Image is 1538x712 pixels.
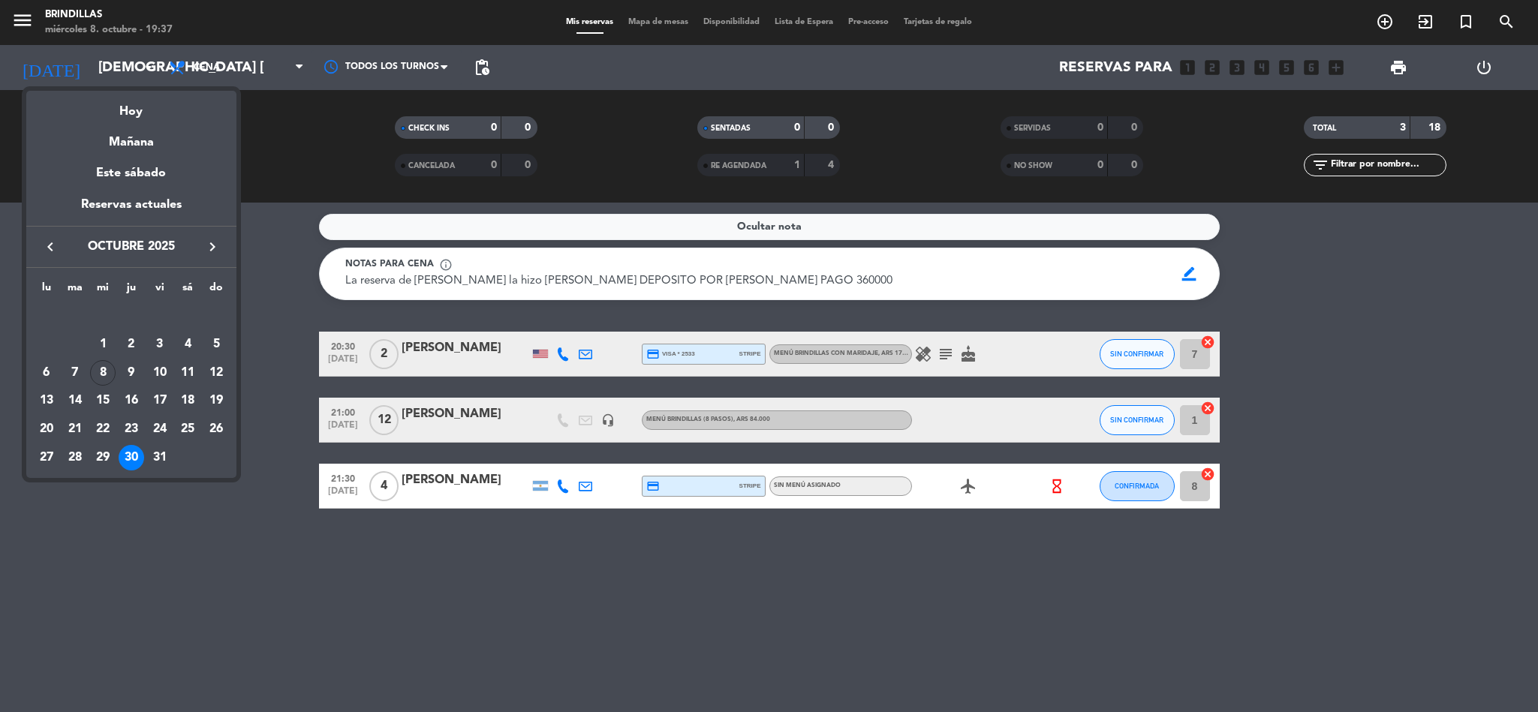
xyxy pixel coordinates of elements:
td: 6 de octubre de 2025 [32,359,61,387]
td: 4 de octubre de 2025 [174,330,203,359]
td: 18 de octubre de 2025 [174,387,203,416]
td: 10 de octubre de 2025 [146,359,174,387]
td: 5 de octubre de 2025 [202,330,230,359]
th: jueves [117,279,146,302]
div: 26 [203,416,229,442]
div: Reservas actuales [26,195,236,226]
div: 11 [175,360,200,386]
div: 31 [147,445,173,470]
td: 20 de octubre de 2025 [32,415,61,443]
td: 12 de octubre de 2025 [202,359,230,387]
th: domingo [202,279,230,302]
div: 8 [90,360,116,386]
div: 19 [203,389,229,414]
td: 24 de octubre de 2025 [146,415,174,443]
td: 17 de octubre de 2025 [146,387,174,416]
div: 21 [62,416,88,442]
td: 11 de octubre de 2025 [174,359,203,387]
th: sábado [174,279,203,302]
td: 31 de octubre de 2025 [146,443,174,472]
div: 3 [147,332,173,357]
div: 17 [147,389,173,414]
td: 30 de octubre de 2025 [117,443,146,472]
th: martes [61,279,89,302]
div: 1 [90,332,116,357]
div: 9 [119,360,144,386]
div: 16 [119,389,144,414]
td: 1 de octubre de 2025 [89,330,117,359]
th: lunes [32,279,61,302]
div: 15 [90,389,116,414]
div: 5 [203,332,229,357]
div: 13 [34,389,59,414]
div: 22 [90,416,116,442]
td: 7 de octubre de 2025 [61,359,89,387]
td: 25 de octubre de 2025 [174,415,203,443]
button: keyboard_arrow_right [199,237,226,257]
div: 20 [34,416,59,442]
td: 9 de octubre de 2025 [117,359,146,387]
td: 27 de octubre de 2025 [32,443,61,472]
div: Mañana [26,122,236,152]
td: 23 de octubre de 2025 [117,415,146,443]
div: 25 [175,416,200,442]
span: octubre 2025 [64,237,199,257]
td: 22 de octubre de 2025 [89,415,117,443]
div: 4 [175,332,200,357]
td: 2 de octubre de 2025 [117,330,146,359]
div: Este sábado [26,152,236,194]
td: 13 de octubre de 2025 [32,387,61,416]
td: 8 de octubre de 2025 [89,359,117,387]
div: 12 [203,360,229,386]
div: 29 [90,445,116,470]
i: keyboard_arrow_left [41,238,59,256]
td: 3 de octubre de 2025 [146,330,174,359]
div: 30 [119,445,144,470]
div: 28 [62,445,88,470]
div: Hoy [26,91,236,122]
div: 2 [119,332,144,357]
div: 10 [147,360,173,386]
th: miércoles [89,279,117,302]
button: keyboard_arrow_left [37,237,64,257]
div: 7 [62,360,88,386]
div: 6 [34,360,59,386]
td: 29 de octubre de 2025 [89,443,117,472]
td: 19 de octubre de 2025 [202,387,230,416]
td: 14 de octubre de 2025 [61,387,89,416]
td: 15 de octubre de 2025 [89,387,117,416]
td: 28 de octubre de 2025 [61,443,89,472]
td: 21 de octubre de 2025 [61,415,89,443]
td: OCT. [32,302,230,331]
div: 18 [175,389,200,414]
div: 24 [147,416,173,442]
div: 23 [119,416,144,442]
div: 14 [62,389,88,414]
div: 27 [34,445,59,470]
td: 26 de octubre de 2025 [202,415,230,443]
td: 16 de octubre de 2025 [117,387,146,416]
th: viernes [146,279,174,302]
i: keyboard_arrow_right [203,238,221,256]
